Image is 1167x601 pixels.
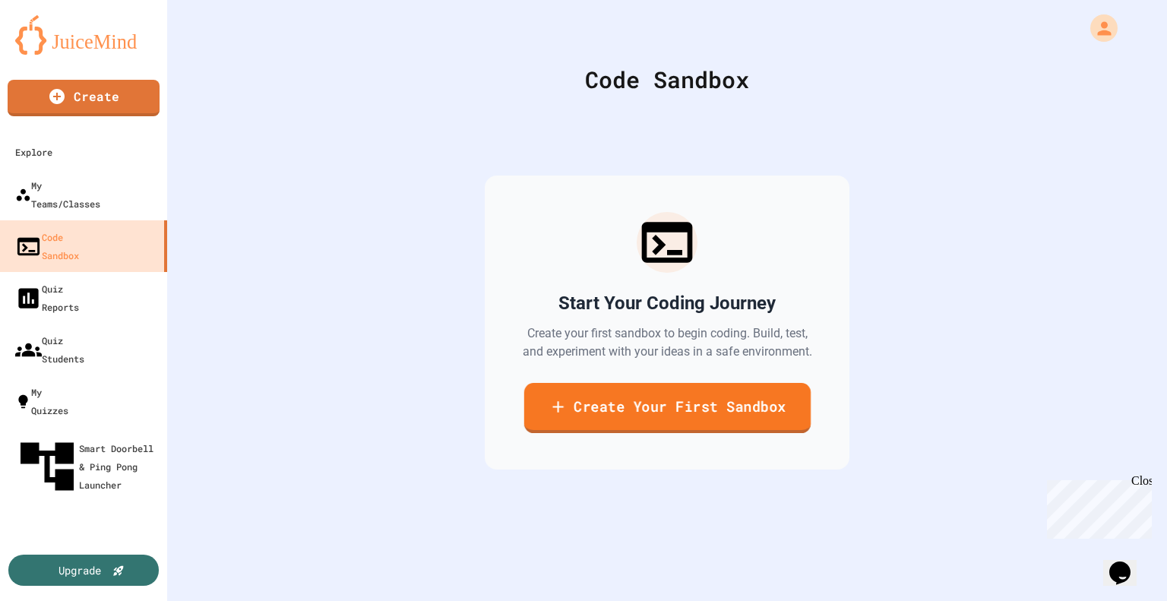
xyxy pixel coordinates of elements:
[15,143,52,161] div: Explore
[1041,474,1152,539] iframe: chat widget
[1103,540,1152,586] iframe: chat widget
[205,62,1129,96] div: Code Sandbox
[558,291,776,315] h2: Start Your Coding Journey
[15,383,68,419] div: My Quizzes
[59,562,101,578] div: Upgrade
[1074,11,1121,46] div: My Account
[15,15,152,55] img: logo-orange.svg
[523,383,810,433] a: Create Your First Sandbox
[8,80,160,116] a: Create
[15,435,161,498] div: Smart Doorbell & Ping Pong Launcher
[521,324,813,361] p: Create your first sandbox to begin coding. Build, test, and experiment with your ideas in a safe ...
[15,280,79,316] div: Quiz Reports
[15,176,100,213] div: My Teams/Classes
[15,331,84,368] div: Quiz Students
[6,6,105,96] div: Chat with us now!Close
[15,228,79,264] div: Code Sandbox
